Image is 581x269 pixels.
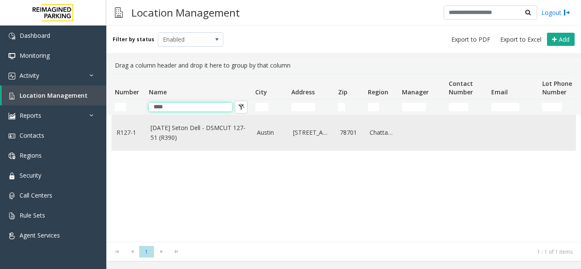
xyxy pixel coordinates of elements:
img: 'icon' [9,93,15,99]
input: Zip Filter [338,103,345,111]
img: 'icon' [9,212,15,219]
div: Drag a column header and drop it here to group by that column [111,57,576,74]
input: Address Filter [291,103,315,111]
td: City Filter [252,99,288,115]
div: Data table [106,74,581,242]
a: R127-1 [117,128,140,137]
span: Call Centers [20,191,52,199]
span: Number [115,88,139,96]
a: [DATE] Seton Dell - DSMCUT 127-51 (R390) [151,123,247,142]
td: Number Filter [111,99,145,115]
span: Reports [20,111,41,119]
img: logout [564,8,570,17]
img: 'icon' [9,193,15,199]
a: Chattanooga [370,128,393,137]
span: Regions [20,151,42,159]
td: Manager Filter [399,99,445,115]
img: 'icon' [9,133,15,139]
td: Name Filter [145,99,252,115]
input: Contact Number Filter [449,103,468,111]
span: Rule Sets [20,211,45,219]
td: Region Filter [365,99,399,115]
input: Email Filter [491,103,519,111]
img: 'icon' [9,173,15,179]
input: City Filter [255,103,268,111]
a: Location Management [2,85,106,105]
label: Filter by status [113,36,154,43]
span: Activity [20,71,39,79]
span: City [255,88,267,96]
span: Lot Phone Number [542,79,572,96]
img: 'icon' [9,153,15,159]
img: 'icon' [9,53,15,59]
span: Page 1 [139,246,154,258]
td: Zip Filter [335,99,365,115]
button: Export to Excel [497,34,545,45]
kendo-pager-info: 1 - 1 of 1 items [189,248,572,255]
h3: Location Management [127,2,244,23]
button: Export to PDF [448,34,494,45]
span: Monitoring [20,51,50,59]
span: Email [491,88,508,96]
span: Contacts [20,131,44,139]
input: Manager Filter [402,103,426,111]
span: Location Management [20,91,88,99]
input: Name Filter [149,103,232,111]
span: Export to Excel [500,35,541,44]
span: Manager [402,88,429,96]
td: Email Filter [488,99,539,115]
span: Security [20,171,41,179]
button: Clear [235,101,248,113]
a: Austin [257,128,283,137]
input: Region Filter [368,103,379,111]
span: Address [291,88,315,96]
span: Dashboard [20,31,50,40]
span: Contact Number [449,79,473,96]
a: [STREET_ADDRESS] [293,128,330,137]
img: 'icon' [9,73,15,79]
img: 'icon' [9,232,15,239]
button: Add [547,33,575,46]
img: 'icon' [9,33,15,40]
span: Agent Services [20,231,60,239]
input: Lot Phone Number Filter [542,103,562,111]
span: Export to PDF [451,35,490,44]
span: Zip [338,88,347,96]
td: Contact Number Filter [445,99,488,115]
input: Number Filter [115,103,126,111]
img: 'icon' [9,113,15,119]
img: pageIcon [115,2,123,23]
a: Logout [541,8,570,17]
span: Name [149,88,167,96]
span: Region [368,88,388,96]
span: Enabled [158,33,210,46]
td: Address Filter [288,99,335,115]
a: 78701 [340,128,359,137]
span: Add [559,35,570,43]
